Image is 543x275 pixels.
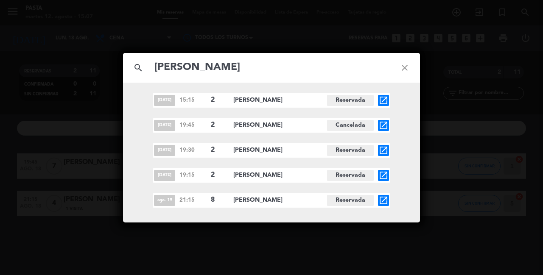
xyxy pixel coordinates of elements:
[154,195,175,206] span: ago. 19
[378,145,389,156] i: open_in_new
[154,170,175,181] span: [DATE]
[378,120,389,131] i: open_in_new
[154,95,175,106] span: [DATE]
[179,171,207,180] span: 19:15
[327,95,374,106] span: Reservada
[233,170,327,180] span: [PERSON_NAME]
[327,195,374,206] span: Reservada
[154,145,175,156] span: [DATE]
[179,146,207,155] span: 19:30
[179,121,207,130] span: 19:45
[154,120,175,131] span: [DATE]
[211,144,226,156] span: 2
[211,194,226,206] span: 8
[233,145,327,155] span: [PERSON_NAME]
[378,170,389,181] i: open_in_new
[211,169,226,181] span: 2
[327,145,374,156] span: Reservada
[327,120,374,131] span: Cancelada
[211,94,226,106] span: 2
[233,120,327,130] span: [PERSON_NAME]
[389,53,420,83] i: close
[154,59,389,76] input: Buscar reservas
[179,96,207,105] span: 15:15
[123,53,154,83] i: search
[211,119,226,131] span: 2
[378,95,389,106] i: open_in_new
[233,95,327,105] span: [PERSON_NAME]
[327,170,374,181] span: Reservada
[179,196,207,205] span: 21:15
[378,195,389,206] i: open_in_new
[233,195,327,205] span: [PERSON_NAME]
